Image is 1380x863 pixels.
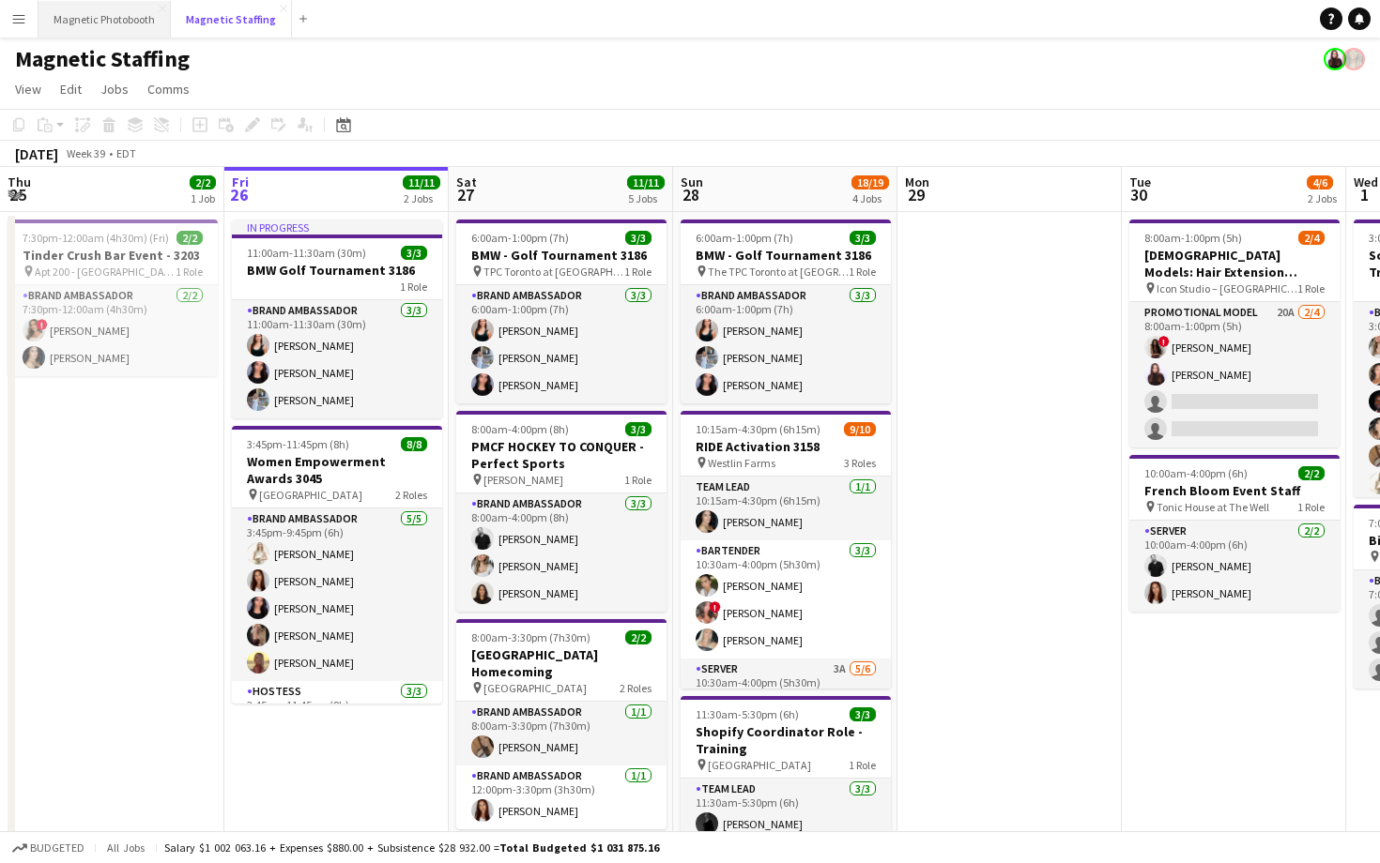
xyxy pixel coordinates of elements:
[620,681,652,695] span: 2 Roles
[456,493,667,612] app-card-role: Brand Ambassador3/38:00am-4:00pm (8h)[PERSON_NAME][PERSON_NAME][PERSON_NAME]
[400,280,427,294] span: 1 Role
[1129,220,1340,447] app-job-card: 8:00am-1:00pm (5h)2/4[DEMOGRAPHIC_DATA] Models: Hair Extension Models | 3321 Icon Studio – [GEOGR...
[8,174,31,190] span: Thu
[1144,231,1242,245] span: 8:00am-1:00pm (5h)
[1127,184,1151,205] span: 30
[625,630,652,644] span: 2/2
[624,473,652,487] span: 1 Role
[232,453,442,487] h3: Women Empowerment Awards 3045
[232,220,442,418] app-job-card: In progress11:00am-11:30am (30m)3/3BMW Golf Tournament 31861 RoleBrand Ambassador3/311:00am-11:30...
[456,247,667,264] h3: BMW - Golf Tournament 3186
[1351,184,1378,205] span: 1
[627,175,665,189] span: 11/11
[1158,336,1170,347] span: !
[1308,191,1337,205] div: 2 Jobs
[15,45,190,73] h1: Magnetic Staffing
[1144,466,1248,480] span: 10:00am-4:00pm (6h)
[140,77,197,101] a: Comms
[851,175,889,189] span: 18/19
[247,246,366,260] span: 11:00am-11:30am (30m)
[850,707,876,721] span: 3/3
[401,437,427,451] span: 8/8
[456,438,667,472] h3: PMCF HOCKEY TO CONQUER - Perfect Sports
[1129,455,1340,612] app-job-card: 10:00am-4:00pm (6h)2/2French Bloom Event Staff Tonic House at The Well1 RoleServer2/210:00am-4:00...
[1307,175,1333,189] span: 4/6
[232,262,442,279] h3: BMW Golf Tournament 3186
[852,191,888,205] div: 4 Jobs
[456,619,667,829] app-job-card: 8:00am-3:30pm (7h30m)2/2[GEOGRAPHIC_DATA] Homecoming [GEOGRAPHIC_DATA]2 RolesBrand Ambassador1/18...
[471,630,590,644] span: 8:00am-3:30pm (7h30m)
[232,426,442,704] app-job-card: 3:45pm-11:45pm (8h)8/8Women Empowerment Awards 3045 [GEOGRAPHIC_DATA]2 RolesBrand Ambassador5/53:...
[710,601,721,613] span: !
[708,456,775,470] span: Westlin Farms
[1298,466,1325,480] span: 2/2
[1298,231,1325,245] span: 2/4
[456,411,667,612] app-job-card: 8:00am-4:00pm (8h)3/3PMCF HOCKEY TO CONQUER - Perfect Sports [PERSON_NAME]1 RoleBrand Ambassador3...
[1129,302,1340,447] app-card-role: Promotional Model20A2/48:00am-1:00pm (5h)![PERSON_NAME][PERSON_NAME]
[171,1,292,38] button: Magnetic Staffing
[1129,247,1340,280] h3: [DEMOGRAPHIC_DATA] Models: Hair Extension Models | 3321
[401,246,427,260] span: 3/3
[681,477,891,540] app-card-role: Team Lead1/110:15am-4:30pm (6h15m)[PERSON_NAME]
[100,81,129,98] span: Jobs
[147,81,190,98] span: Comms
[15,144,58,163] div: [DATE]
[456,220,667,403] app-job-card: 6:00am-1:00pm (7h)3/3BMW - Golf Tournament 3186 TPC Toronto at [GEOGRAPHIC_DATA]1 RoleBrand Ambas...
[681,540,891,659] app-card-role: Bartender3/310:30am-4:00pm (5h30m)[PERSON_NAME]![PERSON_NAME][PERSON_NAME]
[232,220,442,235] div: In progress
[681,659,891,858] app-card-role: Server3A5/610:30am-4:00pm (5h30m)
[483,473,563,487] span: [PERSON_NAME]
[232,174,249,190] span: Fri
[62,146,109,160] span: Week 39
[849,758,876,772] span: 1 Role
[844,456,876,470] span: 3 Roles
[1324,48,1346,70] app-user-avatar: Maria Lopes
[681,438,891,455] h3: RIDE Activation 3158
[681,411,891,689] div: 10:15am-4:30pm (6h15m)9/10RIDE Activation 3158 Westlin Farms3 RolesTeam Lead1/110:15am-4:30pm (6h...
[190,175,216,189] span: 2/2
[38,1,171,38] button: Magnetic Photobooth
[678,184,703,205] span: 28
[499,840,659,855] span: Total Budgeted $1 031 875.16
[681,174,703,190] span: Sun
[8,247,218,264] h3: Tinder Crush Bar Event - 3203
[708,758,811,772] span: [GEOGRAPHIC_DATA]
[8,285,218,376] app-card-role: Brand Ambassador2/27:30pm-12:00am (4h30m)![PERSON_NAME][PERSON_NAME]
[696,707,799,721] span: 11:30am-5:30pm (6h)
[1129,174,1151,190] span: Tue
[905,174,929,190] span: Mon
[1354,174,1378,190] span: Wed
[247,437,349,451] span: 3:45pm-11:45pm (8h)
[681,247,891,264] h3: BMW - Golf Tournament 3186
[1297,281,1325,295] span: 1 Role
[53,77,89,101] a: Edit
[681,220,891,403] div: 6:00am-1:00pm (7h)3/3BMW - Golf Tournament 3186 The TPC Toronto at [GEOGRAPHIC_DATA]1 RoleBrand A...
[176,265,203,279] span: 1 Role
[116,146,136,160] div: EDT
[403,175,440,189] span: 11/11
[5,184,31,205] span: 25
[902,184,929,205] span: 29
[103,840,148,855] span: All jobs
[456,702,667,765] app-card-role: Brand Ambassador1/18:00am-3:30pm (7h30m)[PERSON_NAME]
[8,220,218,376] app-job-card: 7:30pm-12:00am (4h30m) (Fri)2/2Tinder Crush Bar Event - 3203 Apt 200 - [GEOGRAPHIC_DATA]1 RoleBra...
[681,285,891,403] app-card-role: Brand Ambassador3/36:00am-1:00pm (7h)[PERSON_NAME][PERSON_NAME][PERSON_NAME]
[849,265,876,279] span: 1 Role
[232,300,442,418] app-card-role: Brand Ambassador3/311:00am-11:30am (30m)[PERSON_NAME][PERSON_NAME][PERSON_NAME]
[483,265,624,279] span: TPC Toronto at [GEOGRAPHIC_DATA]
[395,488,427,502] span: 2 Roles
[483,681,587,695] span: [GEOGRAPHIC_DATA]
[1342,48,1365,70] app-user-avatar: Bianca Fantauzzi
[93,77,136,101] a: Jobs
[232,681,442,805] app-card-role: Hostess3/33:45pm-11:45pm (8h)
[456,285,667,403] app-card-role: Brand Ambassador3/36:00am-1:00pm (7h)[PERSON_NAME][PERSON_NAME][PERSON_NAME]
[453,184,477,205] span: 27
[850,231,876,245] span: 3/3
[1129,521,1340,612] app-card-role: Server2/210:00am-4:00pm (6h)[PERSON_NAME][PERSON_NAME]
[37,319,48,330] span: !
